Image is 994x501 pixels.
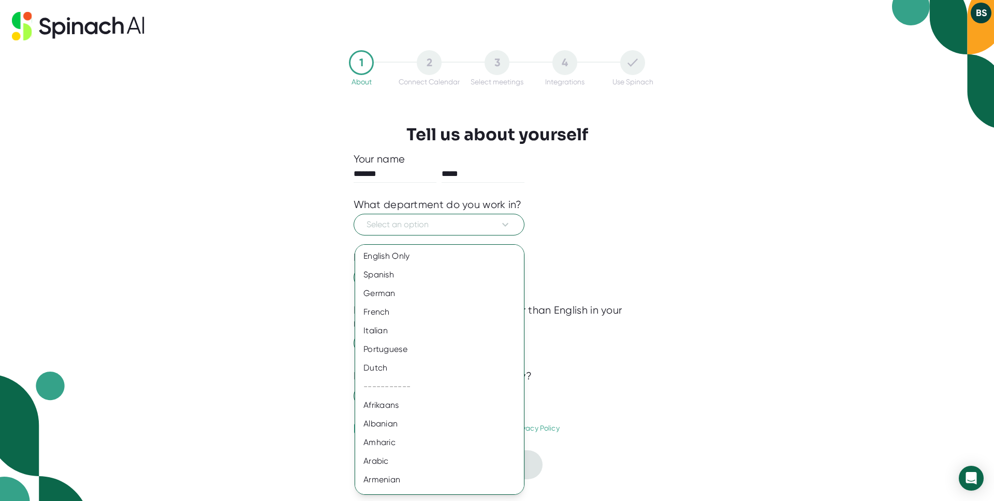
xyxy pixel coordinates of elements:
div: Italian [355,321,532,340]
div: Arabic [355,452,532,470]
div: Amharic [355,433,532,452]
div: Afrikaans [355,396,532,415]
div: Armenian [355,470,532,489]
div: German [355,284,532,303]
div: Dutch [355,359,532,377]
div: Portuguese [355,340,532,359]
div: ----------- [355,377,532,396]
div: Spanish [355,266,532,284]
div: Open Intercom Messenger [959,466,984,491]
div: French [355,303,532,321]
div: Albanian [355,415,532,433]
div: English Only [355,247,532,266]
